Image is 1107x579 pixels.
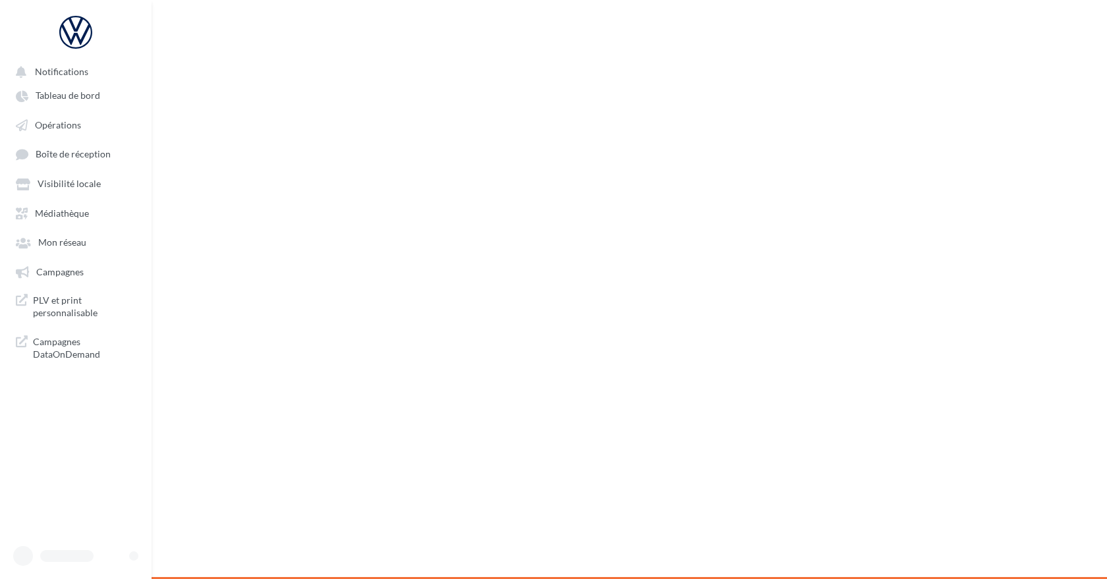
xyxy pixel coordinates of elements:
a: Tableau de bord [8,83,144,107]
span: Mon réseau [38,237,86,248]
a: Boîte de réception [8,142,144,166]
a: Médiathèque [8,201,144,225]
a: PLV et print personnalisable [8,289,144,325]
a: Visibilité locale [8,171,144,195]
span: Tableau de bord [36,90,100,101]
span: Visibilité locale [38,179,101,190]
a: Opérations [8,113,144,136]
span: Campagnes DataOnDemand [33,335,136,361]
a: Mon réseau [8,230,144,254]
span: Boîte de réception [36,149,111,160]
span: Campagnes [36,266,84,277]
span: PLV et print personnalisable [33,294,136,319]
a: Campagnes DataOnDemand [8,330,144,366]
span: Médiathèque [35,207,89,219]
a: Campagnes [8,260,144,283]
span: Notifications [35,66,88,77]
span: Opérations [35,119,81,130]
